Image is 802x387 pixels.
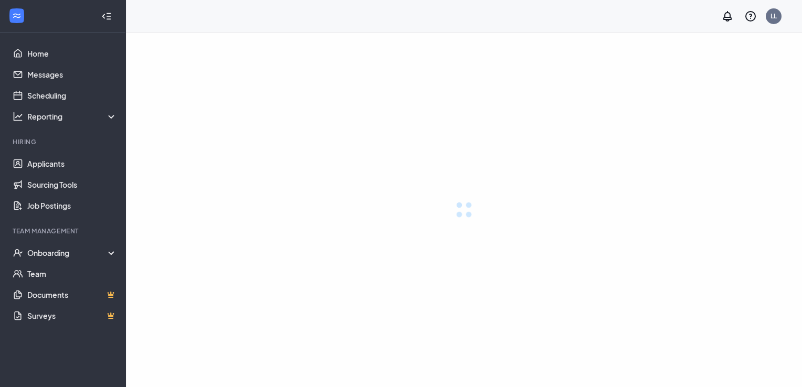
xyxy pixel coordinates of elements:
[27,263,117,284] a: Team
[27,284,117,305] a: DocumentsCrown
[101,11,112,21] svg: Collapse
[27,248,118,258] div: Onboarding
[27,111,118,122] div: Reporting
[13,227,115,235] div: Team Management
[13,137,115,146] div: Hiring
[27,174,117,195] a: Sourcing Tools
[12,10,22,21] svg: WorkstreamLogo
[771,12,777,20] div: LL
[13,111,23,122] svg: Analysis
[27,153,117,174] a: Applicants
[27,195,117,216] a: Job Postings
[27,305,117,326] a: SurveysCrown
[27,43,117,64] a: Home
[721,10,734,23] svg: Notifications
[27,85,117,106] a: Scheduling
[13,248,23,258] svg: UserCheck
[27,64,117,85] a: Messages
[744,10,757,23] svg: QuestionInfo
